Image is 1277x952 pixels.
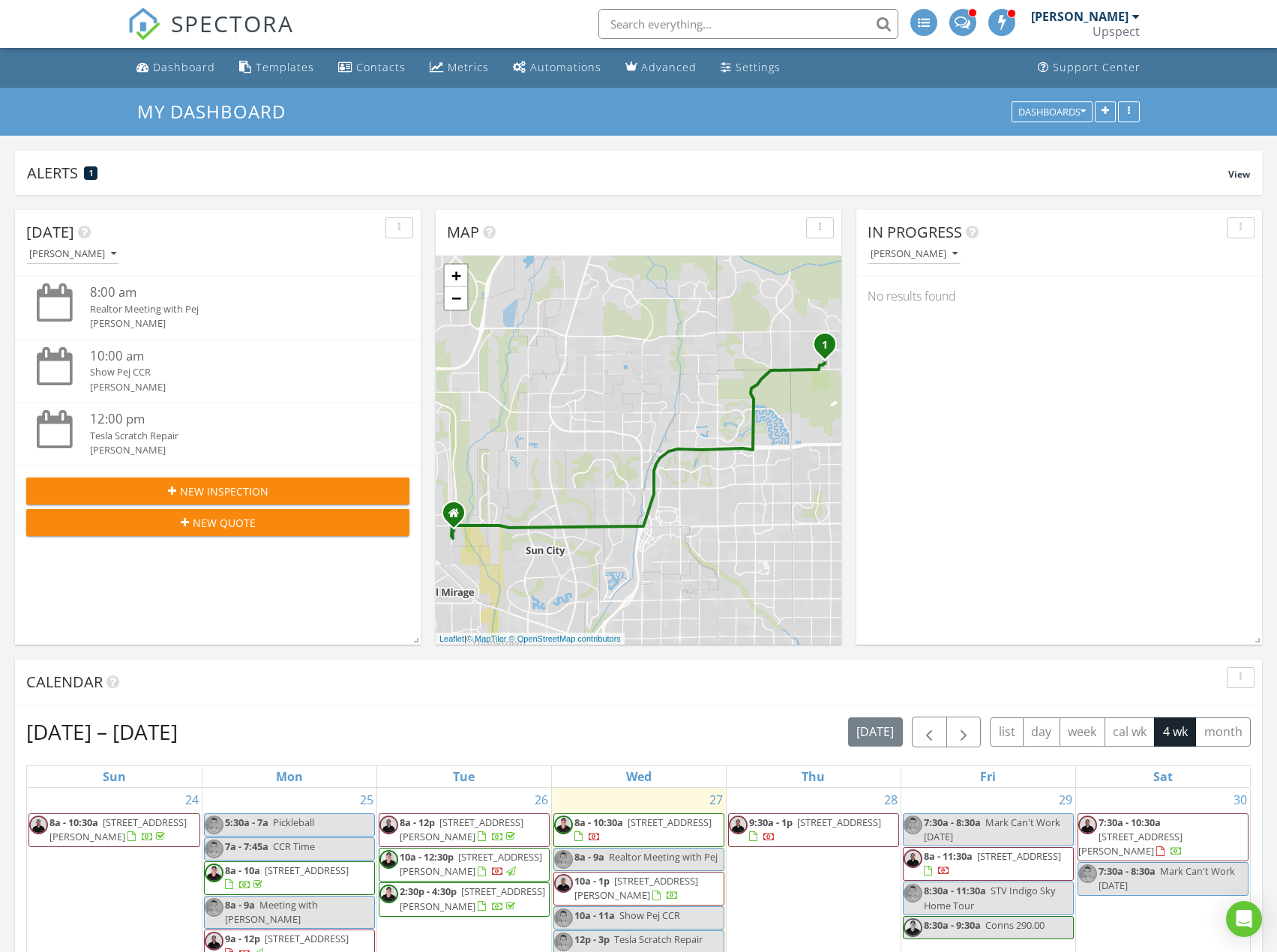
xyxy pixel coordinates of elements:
[26,509,409,536] button: New Quote
[265,932,349,945] span: [STREET_ADDRESS]
[127,7,160,40] img: The Best Home Inspection Software - Spectora
[797,816,881,829] span: [STREET_ADDRESS]
[904,849,922,868] img: garette_langmead_updated_professional_picture.jpg
[619,54,703,82] a: Advanced
[1099,864,1235,892] span: Mark Can't Work [DATE]
[1195,717,1251,747] button: month
[205,864,223,882] img: marks_temporary_professional_picture_edited.jpg
[137,99,298,124] a: My Dashboard
[990,717,1024,747] button: list
[357,788,376,812] a: Go to August 25, 2025
[619,909,680,922] span: Show Pej CCR
[912,717,947,747] button: Previous
[90,380,377,394] div: [PERSON_NAME]
[90,443,377,457] div: [PERSON_NAME]
[574,816,712,843] a: 8a - 10:30a [STREET_ADDRESS]
[554,850,573,869] img: img_9543websq.png
[273,840,315,853] span: CCR Time
[1228,168,1250,181] span: View
[924,816,1060,843] span: Mark Can't Work [DATE]
[424,54,495,82] a: Metrics
[466,634,507,643] a: © MapTiler
[26,477,409,504] button: New Inspection
[90,365,377,379] div: Show Pej CCR
[736,60,781,74] div: Settings
[623,766,655,787] a: Wednesday
[641,60,697,74] div: Advanced
[574,933,610,946] span: 12p - 3p
[1226,901,1262,937] div: Open Intercom Messenger
[29,816,48,834] img: garette_langmead_updated_professional_picture.jpg
[1023,717,1060,747] button: day
[574,874,698,902] span: [STREET_ADDRESS][PERSON_NAME]
[1078,816,1097,834] img: garette_langmead_updated_professional_picture.jpg
[1099,864,1156,878] span: 7:30a - 8:30a
[1032,54,1147,82] a: Support Center
[799,766,828,787] a: Thursday
[574,874,698,902] a: 10a - 1p [STREET_ADDRESS][PERSON_NAME]
[1018,106,1086,117] div: Dashboards
[715,54,787,82] a: Settings
[530,60,601,74] div: Automations
[193,515,256,531] span: New Quote
[90,429,377,443] div: Tesla Scratch Repair
[400,885,457,898] span: 2:30p - 4:30p
[554,909,573,927] img: img_9543websq.png
[379,885,398,903] img: marks_temporary_professional_picture_edited.jpg
[977,849,1061,863] span: [STREET_ADDRESS]
[924,884,986,897] span: 8:30a - 11:30a
[868,222,962,242] span: In Progress
[90,302,377,316] div: Realtor Meeting with Pej
[225,840,268,853] span: 7a - 7:45a
[400,816,523,843] a: 8a - 12p [STREET_ADDRESS][PERSON_NAME]
[574,850,604,864] span: 8a - 9a
[924,884,1055,912] span: STV Indigo Sky Home Tour
[1060,717,1105,747] button: week
[1031,9,1129,24] div: [PERSON_NAME]
[379,813,550,847] a: 8a - 12p [STREET_ADDRESS][PERSON_NAME]
[90,283,377,302] div: 8:00 am
[574,909,615,922] span: 10a - 11a
[729,816,748,834] img: garette_langmead_updated_professional_picture.jpg
[1056,788,1075,812] a: Go to August 29, 2025
[400,850,542,878] a: 10a - 12:30p [STREET_ADDRESS][PERSON_NAME]
[400,850,542,878] span: [STREET_ADDRESS][PERSON_NAME]
[507,54,607,82] a: Automations (Advanced)
[554,816,573,834] img: marks_temporary_professional_picture_edited.jpg
[985,918,1045,932] span: Conns 290.00
[749,816,881,843] a: 9:30a - 1p [STREET_ADDRESS]
[614,933,703,946] span: Tesla Scratch Repair
[1078,816,1183,858] a: 7:30a - 10:30a [STREET_ADDRESS][PERSON_NAME]
[28,813,200,847] a: 8a - 10:30a [STREET_ADDRESS][PERSON_NAME]
[1099,816,1161,829] span: 7:30a - 10:30a
[924,816,981,829] span: 7:30a - 8:30a
[180,483,268,499] span: New Inspection
[205,932,223,951] img: garette_langmead_updated_professional_picture.jpg
[130,54,221,82] a: Dashboard
[49,816,98,829] span: 8a - 10:30a
[26,672,103,692] span: Calendar
[225,932,260,945] span: 9a - 12p
[379,816,398,834] img: garette_langmead_updated_professional_picture.jpg
[749,816,793,829] span: 9:30a - 1p
[868,244,961,265] button: [PERSON_NAME]
[554,933,573,951] img: img_9543websq.png
[1078,830,1183,858] span: [STREET_ADDRESS][PERSON_NAME]
[904,816,922,834] img: img_9543websq.png
[400,816,523,843] span: [STREET_ADDRESS][PERSON_NAME]
[89,168,93,178] span: 1
[225,816,268,829] span: 5:30a - 7a
[977,766,999,787] a: Friday
[1154,717,1196,747] button: 4 wk
[454,513,463,522] div: 16501 N El Mirage Rd #1044, Surprise AZ 85378
[1105,717,1156,747] button: cal wk
[205,840,223,858] img: img_9543websq.png
[904,918,922,937] img: marks_temporary_professional_picture_edited.jpg
[1231,788,1250,812] a: Go to August 30, 2025
[379,882,550,916] a: 2:30p - 4:30p [STREET_ADDRESS][PERSON_NAME]
[182,788,202,812] a: Go to August 24, 2025
[256,60,314,74] div: Templates
[1150,766,1176,787] a: Saturday
[265,864,349,877] span: [STREET_ADDRESS]
[574,874,610,888] span: 10a - 1p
